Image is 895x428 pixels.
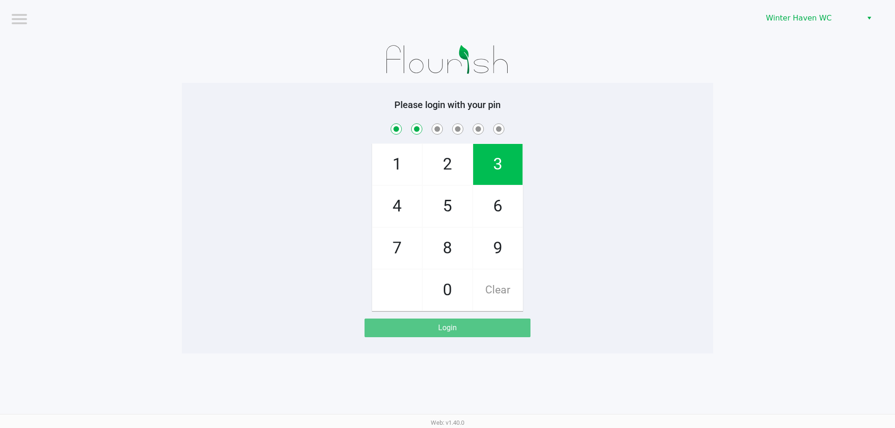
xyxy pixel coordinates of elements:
[423,144,472,185] span: 2
[189,99,706,110] h5: Please login with your pin
[372,144,422,185] span: 1
[473,144,523,185] span: 3
[473,228,523,269] span: 9
[766,13,857,24] span: Winter Haven WC
[423,228,472,269] span: 8
[862,10,876,27] button: Select
[423,186,472,227] span: 5
[372,228,422,269] span: 7
[423,270,472,311] span: 0
[473,270,523,311] span: Clear
[431,419,464,426] span: Web: v1.40.0
[473,186,523,227] span: 6
[372,186,422,227] span: 4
